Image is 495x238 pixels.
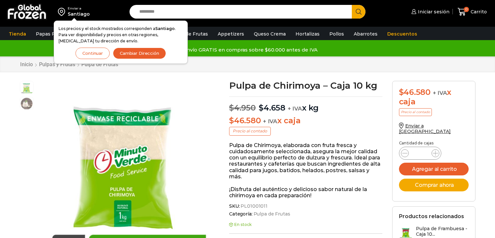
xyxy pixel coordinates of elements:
[352,5,365,19] button: Search button
[399,87,431,97] bdi: 46.580
[229,81,382,90] h1: Pulpa de Chirimoya – Caja 10 kg
[399,123,451,134] a: Enviar a [GEOGRAPHIC_DATA]
[229,103,256,112] bdi: 4.950
[263,118,277,125] span: + IVA
[251,28,289,40] a: Queso Crema
[288,105,302,112] span: + IVA
[68,6,90,11] div: Enviar a
[469,8,487,15] span: Carrito
[229,103,234,112] span: $
[20,61,118,67] nav: Breadcrumb
[59,25,183,44] p: Los precios y el stock mostrados corresponden a . Para ver disponibilidad y precios en otras regi...
[229,116,382,126] p: x caja
[433,90,447,96] span: + IVA
[33,28,69,40] a: Papas Fritas
[229,97,382,113] p: x kg
[229,127,271,135] p: Precio al contado
[167,28,211,40] a: Pulpa de Frutas
[20,81,33,94] span: pulpa-chirimoya
[81,61,118,67] a: Pulpa de Frutas
[253,211,290,217] a: Pulpa de Frutas
[6,28,29,40] a: Tienda
[39,61,76,67] a: Pulpas y Frutas
[399,163,469,175] button: Agregar al carrito
[414,149,426,158] input: Product quantity
[229,203,382,209] span: SKU:
[399,108,432,116] p: Precio al contado
[399,87,404,97] span: $
[464,7,469,12] span: 0
[259,103,285,112] bdi: 4.658
[259,103,264,112] span: $
[155,26,175,31] strong: Santiago
[20,61,33,67] a: Inicio
[229,222,382,227] p: En stock
[292,28,323,40] a: Hortalizas
[351,28,381,40] a: Abarrotes
[240,203,268,209] span: PL01001011
[416,226,469,237] h3: Pulpa de Frambuesa - Caja 10...
[399,141,469,145] p: Cantidad de cajas
[326,28,347,40] a: Pollos
[399,179,469,191] button: Comprar ahora
[399,88,469,107] div: x caja
[399,213,464,219] h2: Productos relacionados
[229,116,261,125] bdi: 46.580
[68,11,90,17] div: Santiago
[76,48,110,59] button: Continuar
[229,142,382,180] p: Pulpa de Chirimoya, elaborada con fruta fresca y cuidadosamente seleccionada, asegura la mejor ca...
[58,6,68,17] img: address-field-icon.svg
[229,186,382,199] p: ¡Disfruta del auténtico y delicioso sabor natural de la chirimoya en cada preparación!
[214,28,247,40] a: Appetizers
[229,211,382,217] span: Categoría:
[410,5,449,18] a: Iniciar sesión
[20,97,33,110] span: jugo-de-chirimoya
[416,8,449,15] span: Iniciar sesión
[113,48,166,59] button: Cambiar Dirección
[384,28,420,40] a: Descuentos
[229,116,234,125] span: $
[456,4,488,20] a: 0 Carrito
